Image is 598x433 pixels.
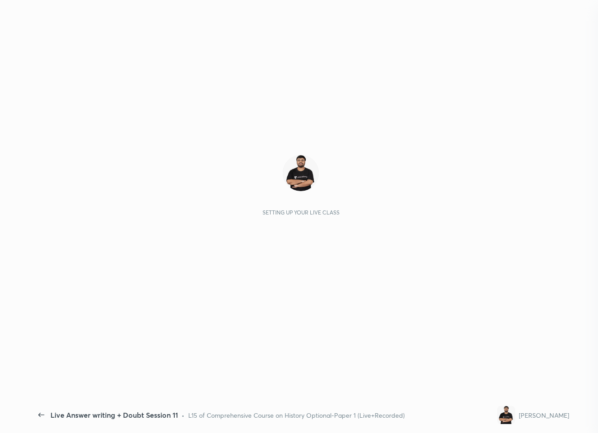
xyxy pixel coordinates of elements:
[181,411,185,420] div: •
[50,410,178,420] div: Live Answer writing + Doubt Session 11
[188,411,405,420] div: L15 of Comprehensive Course on History Optional-Paper 1 (Live+Recorded)
[497,406,515,424] img: 5e4684a76207475b9f855c68b09177c0.jpg
[519,411,569,420] div: [PERSON_NAME]
[283,155,319,191] img: 5e4684a76207475b9f855c68b09177c0.jpg
[263,209,340,216] div: Setting up your live class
